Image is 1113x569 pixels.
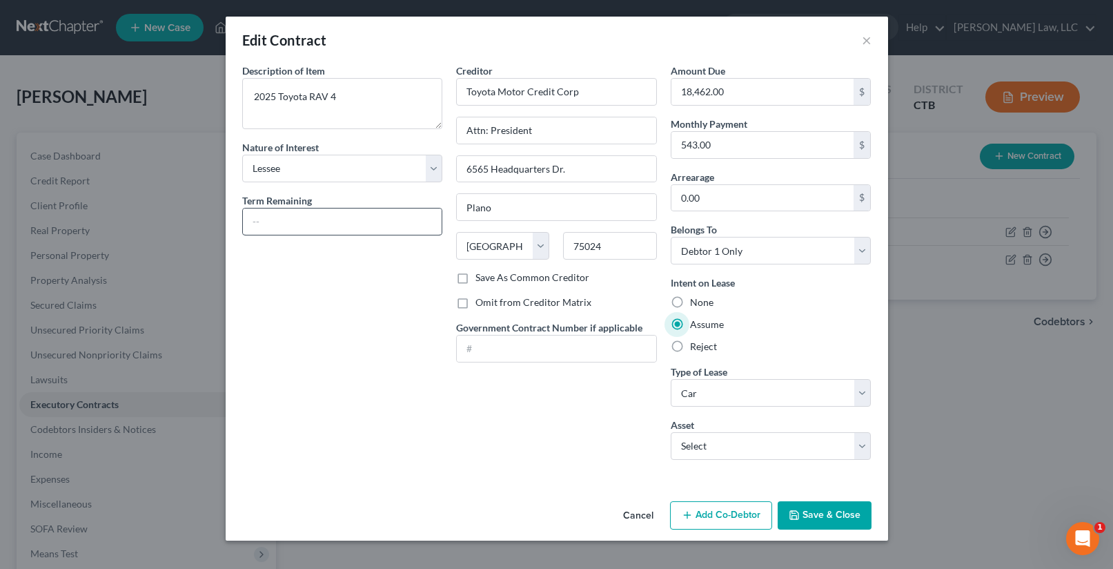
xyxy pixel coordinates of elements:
[457,117,656,144] input: Enter address...
[242,140,319,155] label: Nature of Interest
[671,276,735,290] label: Intent on Lease
[854,185,870,211] div: $
[854,79,870,105] div: $
[243,209,442,235] input: --
[457,336,656,362] input: #
[242,193,312,208] label: Term Remaining
[671,224,717,235] span: Belongs To
[475,271,589,284] label: Save As Common Creditor
[671,132,854,158] input: 0.00
[671,64,725,78] label: Amount Due
[862,32,871,48] button: ×
[671,170,714,184] label: Arrearage
[671,366,727,378] span: Type of Lease
[671,117,747,131] label: Monthly Payment
[690,340,717,354] label: Reject
[563,232,656,260] input: Enter zip..
[671,418,694,432] label: Asset
[456,78,657,106] input: Search creditor by name...
[690,318,724,331] label: Assume
[456,320,642,335] label: Government Contract Number if applicable
[778,501,871,530] button: Save & Close
[456,65,493,77] span: Creditor
[854,132,870,158] div: $
[671,185,854,211] input: 0.00
[1066,522,1099,555] iframe: Intercom live chat
[612,503,664,530] button: Cancel
[242,30,327,50] div: Edit Contract
[457,194,656,220] input: Enter city...
[671,79,854,105] input: 0.00
[1094,522,1105,533] span: 1
[457,156,656,182] input: Apt, Suite, etc...
[670,501,772,530] button: Add Co-Debtor
[242,65,325,77] span: Description of Item
[475,296,591,309] label: Omit from Creditor Matrix
[690,296,713,309] label: None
